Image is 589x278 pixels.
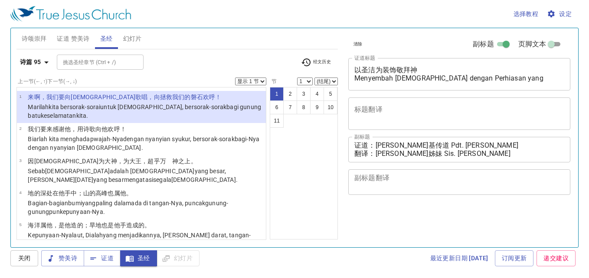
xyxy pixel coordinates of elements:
wh6697: keselamatan [41,112,88,119]
a: 递交建议 [537,250,576,266]
button: 11 [270,114,284,128]
wh776: yang [28,200,228,215]
span: 3 [19,158,21,163]
wh2158: . [141,144,143,151]
span: 4 [19,190,21,195]
p: Bagian-bagian [28,199,263,216]
wh3068: 为大 [98,158,196,165]
wh4278: 在他手 [52,190,132,197]
wh3027: 造成的 [126,222,151,229]
wh4428: yang besar [93,176,238,183]
wh7321: ！ [120,126,126,133]
span: 圣经 [127,253,150,264]
wh6213: ；旱地 [83,222,151,229]
wh1419: mengatasi [124,176,238,183]
wh4428: ，超乎万 神 [141,158,196,165]
span: 证道 [91,253,114,264]
wh7321: ！ [215,94,221,100]
wh8443: 也属他。 [108,190,132,197]
p: 我们要来 [28,125,263,133]
span: 5 [19,222,21,227]
span: 页脚文本 [518,39,546,49]
span: 赞美诗 [48,253,77,264]
textarea: 以圣洁为装饰敬拜神 Menyembah [DEMOGRAPHIC_DATA] dengan Perhiasan yang Kudus [354,66,564,82]
wh3605: [DEMOGRAPHIC_DATA] [171,176,238,183]
wh2022: kepunyaan-Nya. [60,208,105,215]
p: Marilah [28,103,263,120]
button: 2 [283,87,297,101]
a: 最近更新日期 [DATE] [427,250,492,266]
b: 诗篇 95 [20,57,41,68]
button: 选择教程 [510,6,542,22]
span: 清除 [353,40,363,48]
wh3006: 也是他手 [101,222,151,229]
wh3468: 我们的磐石 [172,94,221,100]
button: 9 [310,100,324,114]
wh430: . [236,176,238,183]
span: 选择教程 [514,9,539,19]
wh1419: 王 [135,158,197,165]
wh3220: , Dialah [28,232,251,247]
img: True Jesus Church [10,6,131,22]
p: 因[DEMOGRAPHIC_DATA] [28,157,263,165]
wh1980: kita bersorak-sorai [28,103,261,119]
span: 圣经 [100,33,113,44]
button: 证道 [84,250,121,266]
button: 清除 [348,39,368,49]
wh834: laut [28,232,251,247]
span: 递交建议 [543,253,569,264]
wh3588: [DEMOGRAPHIC_DATA] [28,168,237,183]
wh6697: 欢呼 [203,94,221,100]
input: Type Bible Reference [59,57,127,67]
button: 设定 [545,6,575,22]
span: 幻灯片 [123,33,142,44]
span: 关闭 [17,253,31,264]
button: 4 [310,87,324,101]
wh3220: 属他，是他造的 [40,222,151,229]
a: 订阅更新 [495,250,534,266]
span: 证道 赞美诗 [57,33,89,44]
wh8426: 他，用诗歌 [65,126,126,133]
wh7442: ，向拯救 [147,94,221,100]
wh1419: 神 [111,158,197,165]
label: 节 [270,79,277,84]
span: 订阅更新 [502,253,527,264]
wh2158: 向他欢呼 [95,126,126,133]
span: 最近更新日期 [DATE] [430,253,488,264]
wh3335: 。 [144,222,151,229]
wh3068: adalah [DEMOGRAPHIC_DATA] [28,168,237,183]
wh3468: kita. [76,112,88,119]
wh430: 之上。 [178,158,196,165]
span: 副标题 [473,39,494,49]
wh3212: 啊，我们要向[DEMOGRAPHIC_DATA] [34,94,222,100]
button: 6 [270,100,284,114]
wh3068: 歌唱 [135,94,221,100]
wh5921: segala [153,176,238,183]
p: Biarlah kita menghadap [28,135,263,152]
wh6440: dengan nyanyian syukur [28,136,259,151]
wh6923: 感谢 [52,126,126,133]
p: 海洋 [28,221,263,230]
p: Sebab [28,167,263,184]
wh410: ，为大 [117,158,197,165]
p: Kepunyaan-Nya [28,231,263,248]
wh7442: untuk [DEMOGRAPHIC_DATA] [28,103,261,119]
textarea: 证道：[PERSON_NAME]基传道 Pdt. [PERSON_NAME] 翻译：[PERSON_NAME]姊妹 Sis. [PERSON_NAME] [354,141,564,158]
span: 经文历史 [301,57,331,68]
p: 地 [28,189,263,197]
span: 1 [19,94,21,99]
wh2022: 的高峰 [89,190,132,197]
button: 8 [297,100,311,114]
button: 5 [324,87,337,101]
button: 圣经 [120,250,157,266]
button: 7 [283,100,297,114]
button: 3 [297,87,311,101]
span: 2 [19,126,21,131]
button: 1 [270,87,284,101]
p: 来 [28,93,263,101]
span: 设定 [549,9,572,19]
label: 上一节 (←, ↑) 下一节 (→, ↓) [18,79,77,84]
span: 诗颂崇拜 [22,33,47,44]
wh6923: wajah-Nya [28,136,259,151]
button: 赞美诗 [41,250,84,266]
